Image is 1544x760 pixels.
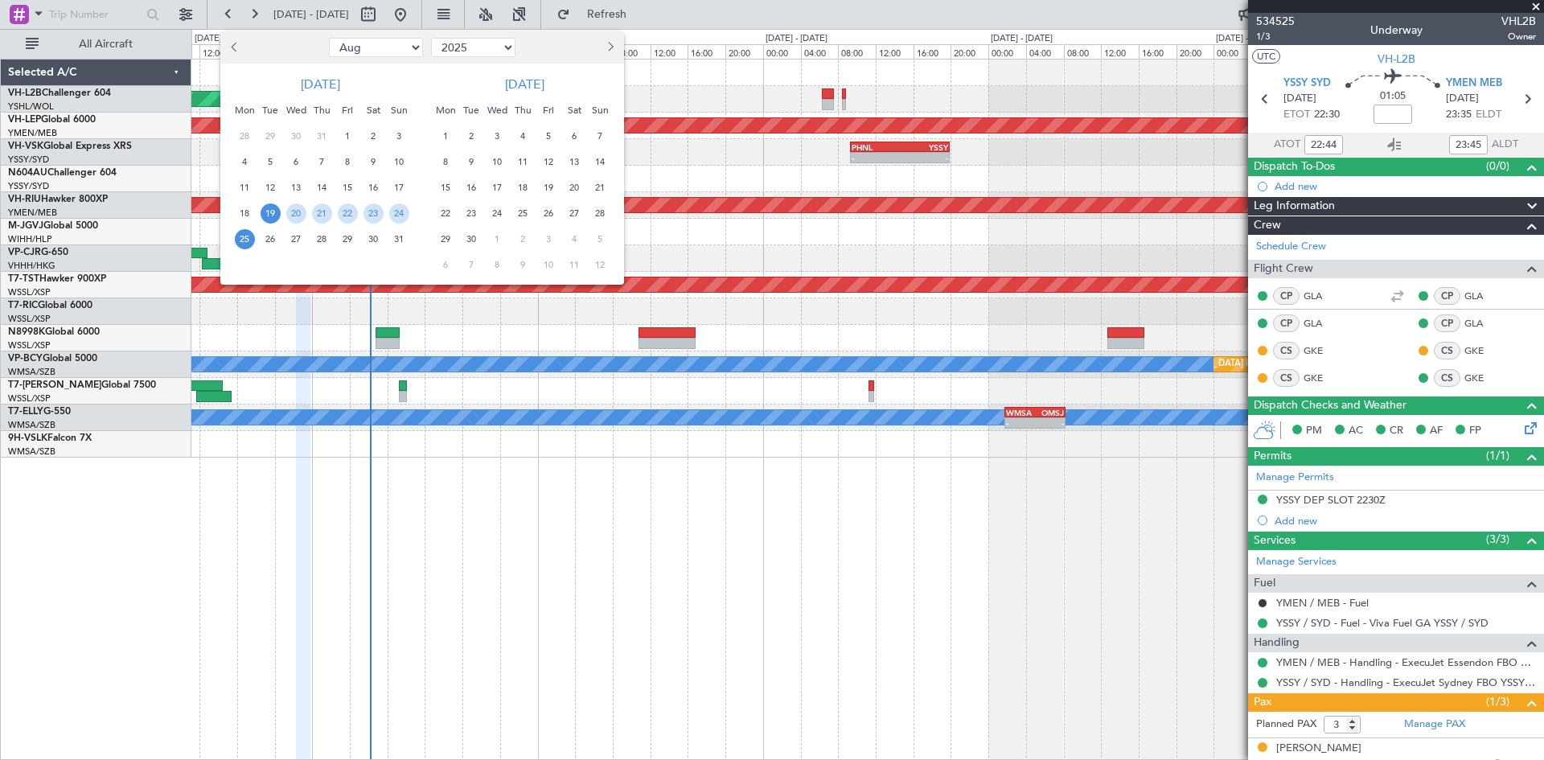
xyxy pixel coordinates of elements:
[539,178,559,198] span: 19
[587,123,613,149] div: 7-9-2025
[363,152,384,172] span: 9
[261,229,281,249] span: 26
[484,226,510,252] div: 1-10-2025
[283,226,309,252] div: 27-8-2025
[338,203,358,224] span: 22
[235,178,255,198] span: 11
[389,229,409,249] span: 31
[590,203,610,224] span: 28
[309,97,335,123] div: Thu
[335,97,360,123] div: Fri
[261,152,281,172] span: 5
[433,200,458,226] div: 22-9-2025
[462,152,482,172] span: 9
[510,175,536,200] div: 18-9-2025
[386,123,412,149] div: 3-8-2025
[487,229,507,249] span: 1
[513,152,533,172] span: 11
[338,126,358,146] span: 1
[487,203,507,224] span: 24
[235,152,255,172] span: 4
[309,149,335,175] div: 7-8-2025
[565,255,585,275] span: 11
[561,149,587,175] div: 13-9-2025
[329,38,423,57] select: Select month
[561,200,587,226] div: 27-9-2025
[283,149,309,175] div: 6-8-2025
[513,178,533,198] span: 18
[565,203,585,224] span: 27
[587,149,613,175] div: 14-9-2025
[235,126,255,146] span: 28
[462,178,482,198] span: 16
[335,123,360,149] div: 1-8-2025
[513,229,533,249] span: 2
[458,252,484,277] div: 7-10-2025
[536,200,561,226] div: 26-9-2025
[257,175,283,200] div: 12-8-2025
[510,149,536,175] div: 11-9-2025
[487,152,507,172] span: 10
[235,203,255,224] span: 18
[539,203,559,224] span: 26
[458,97,484,123] div: Tue
[338,178,358,198] span: 15
[309,200,335,226] div: 21-8-2025
[363,126,384,146] span: 2
[232,226,257,252] div: 25-8-2025
[386,97,412,123] div: Sun
[286,203,306,224] span: 20
[487,255,507,275] span: 8
[312,229,332,249] span: 28
[257,200,283,226] div: 19-8-2025
[232,97,257,123] div: Mon
[363,203,384,224] span: 23
[539,152,559,172] span: 12
[561,97,587,123] div: Sat
[335,226,360,252] div: 29-8-2025
[484,200,510,226] div: 24-9-2025
[513,126,533,146] span: 4
[261,126,281,146] span: 29
[436,229,456,249] span: 29
[433,149,458,175] div: 8-9-2025
[539,255,559,275] span: 10
[286,229,306,249] span: 27
[386,200,412,226] div: 24-8-2025
[484,175,510,200] div: 17-9-2025
[360,123,386,149] div: 2-8-2025
[484,149,510,175] div: 10-9-2025
[312,152,332,172] span: 7
[389,203,409,224] span: 24
[587,175,613,200] div: 21-9-2025
[386,175,412,200] div: 17-8-2025
[513,203,533,224] span: 25
[312,126,332,146] span: 31
[565,178,585,198] span: 20
[261,203,281,224] span: 19
[510,200,536,226] div: 25-9-2025
[283,123,309,149] div: 30-7-2025
[433,252,458,277] div: 6-10-2025
[458,200,484,226] div: 23-9-2025
[536,123,561,149] div: 5-9-2025
[283,175,309,200] div: 13-8-2025
[360,149,386,175] div: 9-8-2025
[510,252,536,277] div: 9-10-2025
[565,126,585,146] span: 6
[458,226,484,252] div: 30-9-2025
[433,123,458,149] div: 1-9-2025
[335,200,360,226] div: 22-8-2025
[510,123,536,149] div: 4-9-2025
[360,200,386,226] div: 23-8-2025
[484,252,510,277] div: 8-10-2025
[462,203,482,224] span: 23
[462,126,482,146] span: 2
[587,226,613,252] div: 5-10-2025
[286,126,306,146] span: 30
[590,255,610,275] span: 12
[286,178,306,198] span: 13
[232,149,257,175] div: 4-8-2025
[590,178,610,198] span: 21
[283,97,309,123] div: Wed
